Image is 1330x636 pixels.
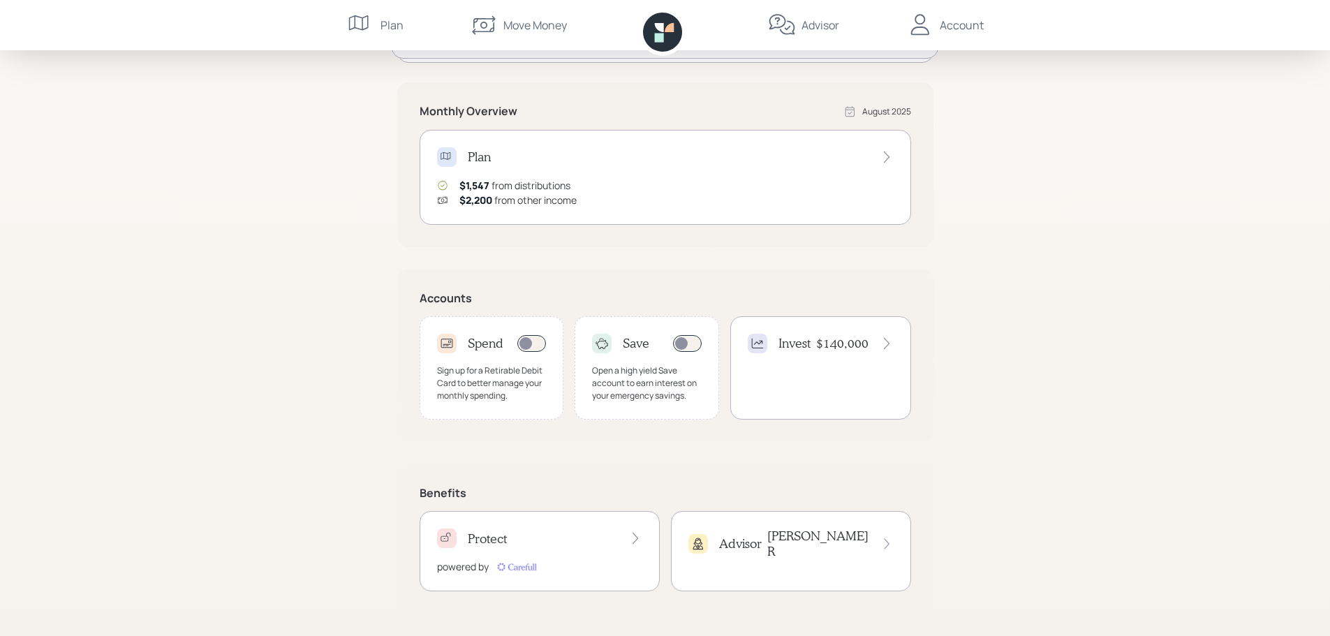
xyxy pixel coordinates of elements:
[778,336,811,351] h4: Invest
[719,536,762,552] h4: Advisor
[767,528,870,559] h4: [PERSON_NAME] R
[816,336,869,351] h4: $140,000
[503,17,567,34] div: Move Money
[459,193,577,207] div: from other income
[862,105,911,118] div: August 2025
[592,364,702,402] div: Open a high yield Save account to earn interest on your emergency savings.
[468,531,507,547] h4: Protect
[459,179,489,192] span: $1,547
[801,17,839,34] div: Advisor
[459,178,570,193] div: from distributions
[468,336,503,351] h4: Spend
[420,292,911,305] h5: Accounts
[468,149,491,165] h4: Plan
[420,487,911,500] h5: Benefits
[380,17,404,34] div: Plan
[623,336,649,351] h4: Save
[437,364,547,402] div: Sign up for a Retirable Debit Card to better manage your monthly spending.
[420,105,517,118] h5: Monthly Overview
[940,17,984,34] div: Account
[459,193,492,207] span: $2,200
[437,559,489,574] div: powered by
[494,560,539,574] img: carefull-M2HCGCDH.digested.png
